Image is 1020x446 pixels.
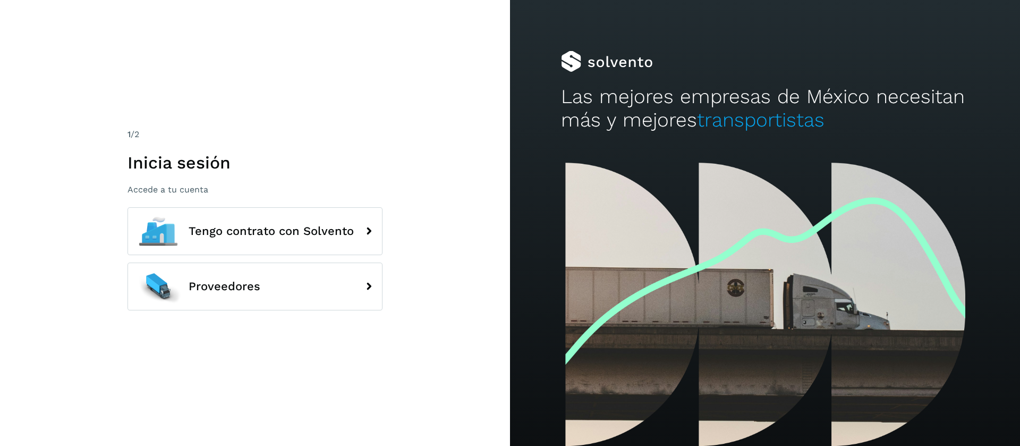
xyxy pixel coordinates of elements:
[189,225,354,238] span: Tengo contrato con Solvento
[127,184,382,195] p: Accede a tu cuenta
[127,129,131,139] span: 1
[127,263,382,310] button: Proveedores
[697,108,824,131] span: transportistas
[127,207,382,255] button: Tengo contrato con Solvento
[189,280,260,293] span: Proveedores
[127,128,382,141] div: /2
[127,153,382,173] h1: Inicia sesión
[561,85,969,132] h2: Las mejores empresas de México necesitan más y mejores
